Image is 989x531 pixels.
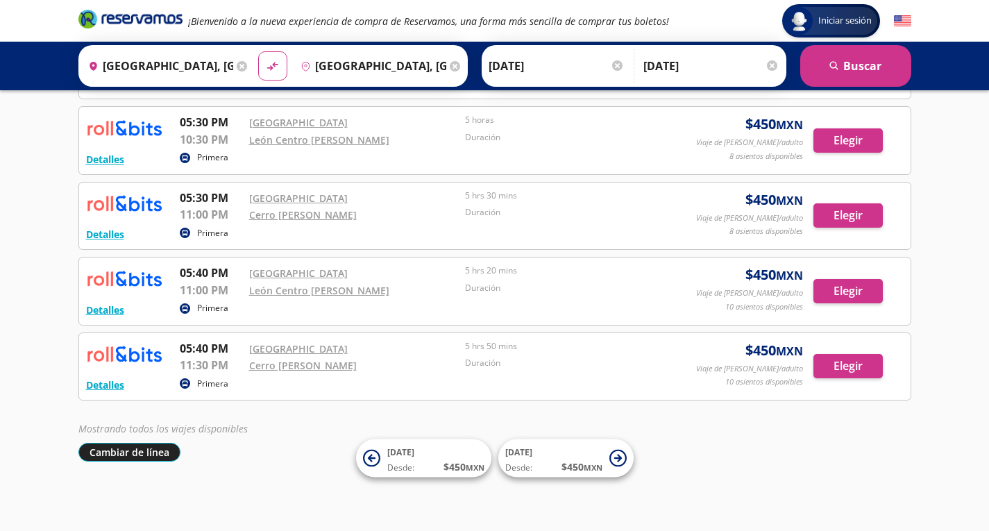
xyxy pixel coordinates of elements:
[86,340,162,368] img: RESERVAMOS
[249,192,348,205] a: [GEOGRAPHIC_DATA]
[498,439,634,478] button: [DATE]Desde:$450MXN
[180,340,242,357] p: 05:40 PM
[180,206,242,223] p: 11:00 PM
[83,49,234,83] input: Buscar Origen
[466,462,484,473] small: MXN
[249,208,357,221] a: Cerro [PERSON_NAME]
[729,151,803,162] p: 8 asientos disponibles
[86,227,124,242] button: Detalles
[729,226,803,237] p: 8 asientos disponibles
[465,264,675,277] p: 5 hrs 20 mins
[776,268,803,283] small: MXN
[249,284,389,297] a: León Centro [PERSON_NAME]
[465,282,675,294] p: Duración
[78,443,180,462] button: Cambiar de línea
[465,114,675,126] p: 5 horas
[489,49,625,83] input: Elegir Fecha
[725,301,803,313] p: 10 asientos disponibles
[813,203,883,228] button: Elegir
[465,206,675,219] p: Duración
[295,49,446,83] input: Buscar Destino
[180,189,242,206] p: 05:30 PM
[86,378,124,392] button: Detalles
[86,303,124,317] button: Detalles
[197,151,228,164] p: Primera
[813,279,883,303] button: Elegir
[387,446,414,458] span: [DATE]
[86,189,162,217] img: RESERVAMOS
[356,439,491,478] button: [DATE]Desde:$450MXN
[197,378,228,390] p: Primera
[78,8,183,33] a: Brand Logo
[86,264,162,292] img: RESERVAMOS
[696,212,803,224] p: Viaje de [PERSON_NAME]/adulto
[249,359,357,372] a: Cerro [PERSON_NAME]
[197,227,228,239] p: Primera
[249,267,348,280] a: [GEOGRAPHIC_DATA]
[249,116,348,129] a: [GEOGRAPHIC_DATA]
[465,131,675,144] p: Duración
[745,340,803,361] span: $ 450
[584,462,602,473] small: MXN
[443,460,484,474] span: $ 450
[249,133,389,146] a: León Centro [PERSON_NAME]
[776,344,803,359] small: MXN
[180,357,242,373] p: 11:30 PM
[86,114,162,142] img: RESERVAMOS
[894,12,911,30] button: English
[180,264,242,281] p: 05:40 PM
[465,189,675,202] p: 5 hrs 30 mins
[197,302,228,314] p: Primera
[776,117,803,133] small: MXN
[813,14,877,28] span: Iniciar sesión
[78,8,183,29] i: Brand Logo
[696,287,803,299] p: Viaje de [PERSON_NAME]/adulto
[745,189,803,210] span: $ 450
[188,15,669,28] em: ¡Bienvenido a la nueva experiencia de compra de Reservamos, una forma más sencilla de comprar tus...
[180,114,242,130] p: 05:30 PM
[465,340,675,353] p: 5 hrs 50 mins
[505,446,532,458] span: [DATE]
[561,460,602,474] span: $ 450
[249,342,348,355] a: [GEOGRAPHIC_DATA]
[745,114,803,135] span: $ 450
[696,363,803,375] p: Viaje de [PERSON_NAME]/adulto
[180,282,242,298] p: 11:00 PM
[387,462,414,474] span: Desde:
[696,137,803,149] p: Viaje de [PERSON_NAME]/adulto
[745,264,803,285] span: $ 450
[78,422,248,435] em: Mostrando todos los viajes disponibles
[813,354,883,378] button: Elegir
[776,193,803,208] small: MXN
[86,152,124,167] button: Detalles
[813,128,883,153] button: Elegir
[643,49,779,83] input: Opcional
[800,45,911,87] button: Buscar
[505,462,532,474] span: Desde:
[725,376,803,388] p: 10 asientos disponibles
[180,131,242,148] p: 10:30 PM
[465,357,675,369] p: Duración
